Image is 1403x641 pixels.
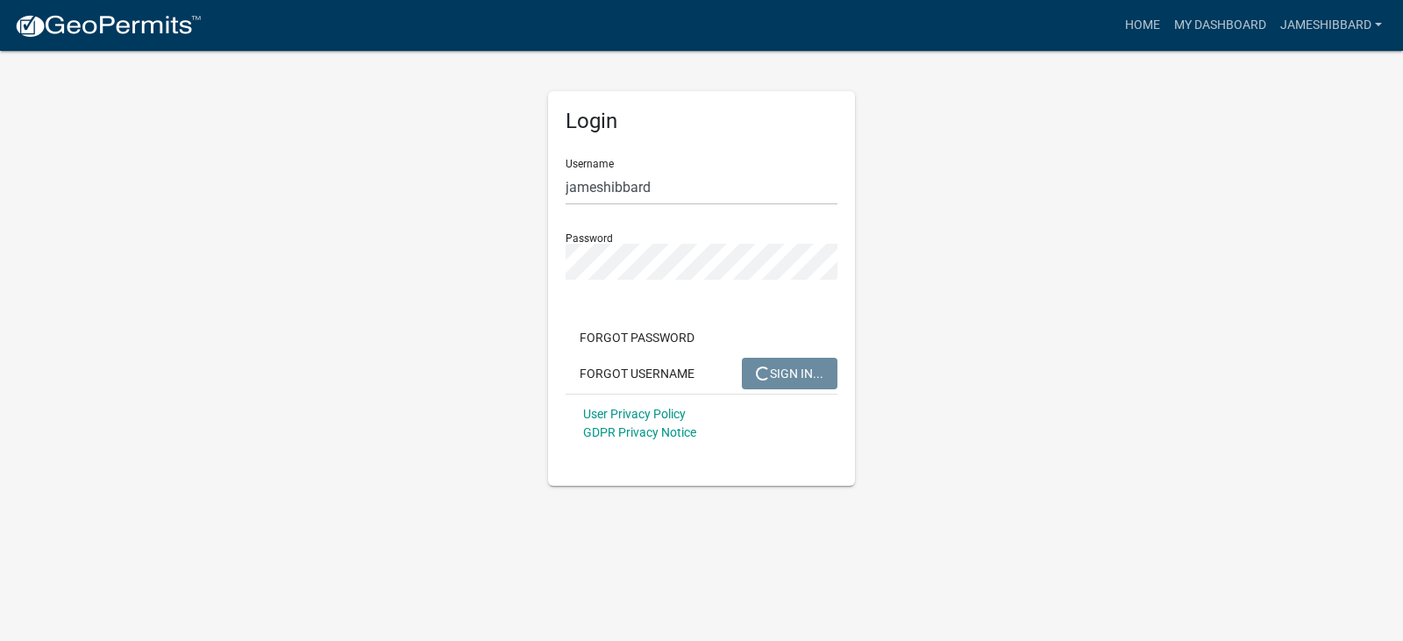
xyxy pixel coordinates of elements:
a: GDPR Privacy Notice [583,425,696,439]
a: jameshibbard [1273,9,1389,42]
a: My Dashboard [1167,9,1273,42]
button: Forgot Username [566,358,709,389]
button: Forgot Password [566,322,709,353]
button: SIGN IN... [742,358,837,389]
a: User Privacy Policy [583,407,686,421]
h5: Login [566,109,837,134]
a: Home [1118,9,1167,42]
span: SIGN IN... [756,366,823,380]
